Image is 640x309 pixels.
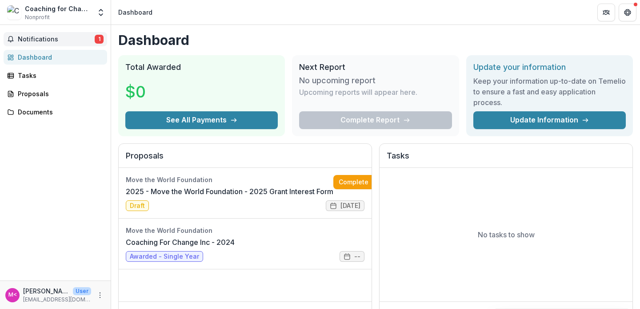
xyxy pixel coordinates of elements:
[23,286,69,296] p: [PERSON_NAME] <[PERSON_NAME][EMAIL_ADDRESS][DOMAIN_NAME]>
[387,151,625,168] h2: Tasks
[4,68,107,83] a: Tasks
[473,111,626,129] a: Update Information
[18,107,100,117] div: Documents
[18,53,100,62] div: Dashboard
[4,86,107,101] a: Proposals
[4,50,107,65] a: Dashboard
[4,32,107,46] button: Notifications1
[126,237,235,248] a: Coaching For Change Inc - 2024
[473,76,626,108] h3: Keep your information up-to-date on Temelio to ensure a fast and easy application process.
[118,32,633,48] h1: Dashboard
[299,76,376,85] h3: No upcoming report
[125,111,278,129] button: See All Payments
[25,13,50,21] span: Nonprofit
[125,62,278,72] h2: Total Awarded
[18,89,100,98] div: Proposals
[299,62,452,72] h2: Next Report
[18,36,95,43] span: Notifications
[333,175,384,189] a: Complete
[597,4,615,21] button: Partners
[115,6,156,19] nav: breadcrumb
[18,71,100,80] div: Tasks
[118,8,152,17] div: Dashboard
[23,296,91,304] p: [EMAIL_ADDRESS][DOMAIN_NAME]
[4,105,107,119] a: Documents
[95,35,104,44] span: 1
[73,287,91,295] p: User
[7,5,21,20] img: Coaching for Change Inc
[8,292,17,298] div: Megan Polun <megan@c4cinc.org>
[299,87,417,98] p: Upcoming reports will appear here.
[473,62,626,72] h2: Update your information
[126,186,333,197] a: 2025 - Move the World Foundation - 2025 Grant Interest Form
[126,151,364,168] h2: Proposals
[125,80,192,104] h3: $0
[478,229,535,240] p: No tasks to show
[95,290,105,301] button: More
[25,4,91,13] div: Coaching for Change Inc
[95,4,107,21] button: Open entity switcher
[619,4,636,21] button: Get Help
